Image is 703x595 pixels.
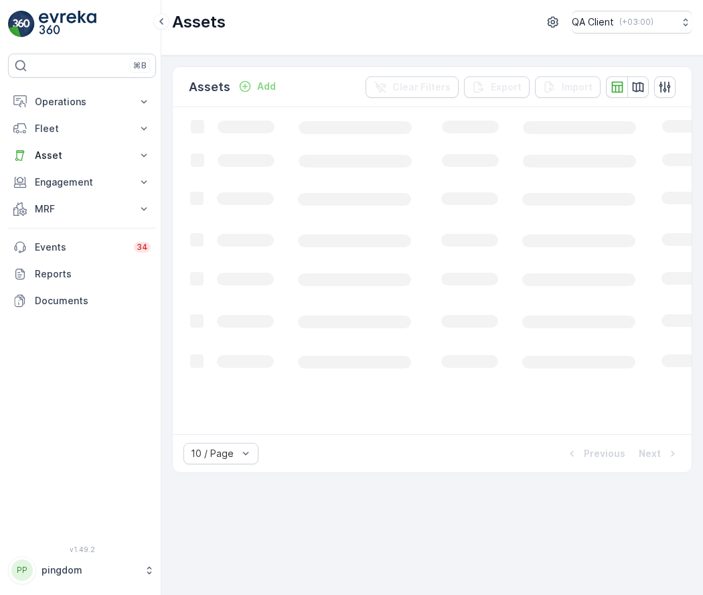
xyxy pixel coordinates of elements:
[35,122,129,135] p: Fleet
[35,241,126,254] p: Events
[366,76,459,98] button: Clear Filters
[35,95,129,109] p: Operations
[584,447,625,460] p: Previous
[35,267,151,281] p: Reports
[35,149,129,162] p: Asset
[137,242,148,253] p: 34
[8,115,156,142] button: Fleet
[8,169,156,196] button: Engagement
[572,11,692,34] button: QA Client(+03:00)
[42,564,137,577] p: pingdom
[8,88,156,115] button: Operations
[491,80,522,94] p: Export
[35,176,129,189] p: Engagement
[8,196,156,222] button: MRF
[35,202,129,216] p: MRF
[535,76,601,98] button: Import
[637,446,681,462] button: Next
[8,556,156,584] button: PPpingdom
[189,78,230,96] p: Assets
[172,11,226,33] p: Assets
[572,15,614,29] p: QA Client
[392,80,451,94] p: Clear Filters
[133,60,147,71] p: ⌘B
[639,447,661,460] p: Next
[8,11,35,38] img: logo
[8,545,156,553] span: v 1.49.2
[8,261,156,287] a: Reports
[619,17,653,27] p: ( +03:00 )
[39,11,96,38] img: logo_light-DOdMpM7g.png
[464,76,530,98] button: Export
[562,80,593,94] p: Import
[564,446,627,462] button: Previous
[11,559,33,581] div: PP
[8,287,156,314] a: Documents
[8,142,156,169] button: Asset
[257,80,276,93] p: Add
[8,234,156,261] a: Events34
[233,78,281,94] button: Add
[35,294,151,308] p: Documents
